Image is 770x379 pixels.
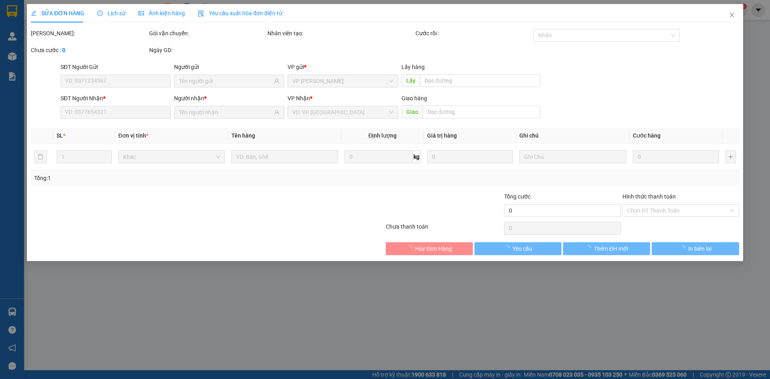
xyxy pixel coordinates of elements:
[633,150,719,163] input: 0
[231,150,338,163] input: VD: Bàn, Ghế
[427,150,513,163] input: 0
[622,193,676,200] label: Hình thức thanh toán
[594,244,628,253] span: Thêm ĐH mới
[3,57,59,68] span: 0383095794
[415,29,532,38] div: Cước rồi :
[401,64,425,70] span: Lấy hàng
[513,244,532,253] span: Yêu cầu
[293,75,393,87] span: VP MỘC CHÂU
[423,105,540,118] input: Dọc đường
[61,94,171,103] div: SĐT Người Nhận
[474,242,561,255] button: Yêu cầu
[75,8,117,20] span: VP [PERSON_NAME]
[174,94,284,103] div: Người nhận
[633,132,661,139] span: Cước hàng
[386,242,473,255] button: Hủy Đơn Hàng
[31,46,148,55] div: Chưa cước :
[415,244,452,253] span: Hủy Đơn Hàng
[427,132,457,139] span: Giá trị hàng
[97,10,103,16] span: clock-circle
[15,14,62,23] span: XUANTRANG
[174,63,284,71] div: Người gửi
[413,150,421,163] span: kg
[288,63,398,71] div: VP gửi
[520,150,626,163] input: Ghi Chú
[179,108,272,117] input: Tên người nhận
[62,47,65,53] b: 0
[61,63,171,71] div: SĐT Người Gửi
[407,245,415,251] span: loading
[274,109,280,115] span: user
[3,51,28,56] span: Người nhận:
[118,132,148,139] span: Đơn vị tính
[401,105,423,118] span: Giao
[385,222,503,236] div: Chưa thanh toán
[420,74,540,87] input: Dọc đường
[517,128,630,144] th: Ghi chú
[725,150,736,163] button: plus
[401,74,420,87] span: Lấy
[504,245,513,251] span: loading
[401,95,427,101] span: Giao hàng
[25,4,52,13] span: HAIVAN
[3,46,24,51] span: Người gửi:
[267,29,414,38] div: Nhân viên tạo:
[34,150,47,163] button: delete
[149,46,266,55] div: Ngày GD:
[288,95,310,101] span: VP Nhận
[274,78,280,84] span: user
[31,10,36,16] span: edit
[34,174,297,182] div: Tổng: 1
[138,10,144,16] span: picture
[198,10,282,16] span: Yêu cầu xuất hóa đơn điện tử
[123,151,220,163] span: Khác
[26,24,51,32] em: Logistics
[31,29,148,38] div: [PERSON_NAME]:
[231,132,255,139] span: Tên hàng
[97,10,126,16] span: Lịch sử
[138,10,185,16] span: Ảnh kiện hàng
[57,132,63,139] span: SL
[563,242,650,255] button: Thêm ĐH mới
[369,132,397,139] span: Định lượng
[585,245,594,251] span: loading
[729,12,735,18] span: close
[652,242,739,255] button: In biên lai
[77,21,117,29] span: 0981 559 551
[31,10,84,16] span: SỬA ĐƠN HÀNG
[688,244,711,253] span: In biên lai
[179,77,272,85] input: Tên người gửi
[198,10,204,17] img: icon
[721,4,743,26] button: Close
[504,193,531,200] span: Tổng cước
[149,29,266,38] div: Gói vận chuyển:
[679,245,688,251] span: loading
